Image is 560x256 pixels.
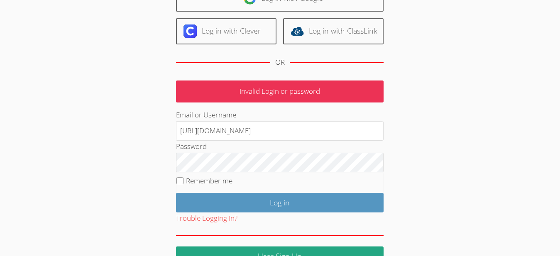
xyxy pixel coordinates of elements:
[176,18,276,44] a: Log in with Clever
[283,18,384,44] a: Log in with ClassLink
[176,193,384,212] input: Log in
[275,56,285,68] div: OR
[183,24,197,38] img: clever-logo-6eab21bc6e7a338710f1a6ff85c0baf02591cd810cc4098c63d3a4b26e2feb20.svg
[176,212,237,224] button: Trouble Logging In?
[176,110,236,119] label: Email or Username
[176,141,207,151] label: Password
[186,176,232,185] label: Remember me
[291,24,304,38] img: classlink-logo-d6bb404cc1216ec64c9a2012d9dc4662098be43eaf13dc465df04b49fa7ab582.svg
[176,80,384,102] p: Invalid Login or password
